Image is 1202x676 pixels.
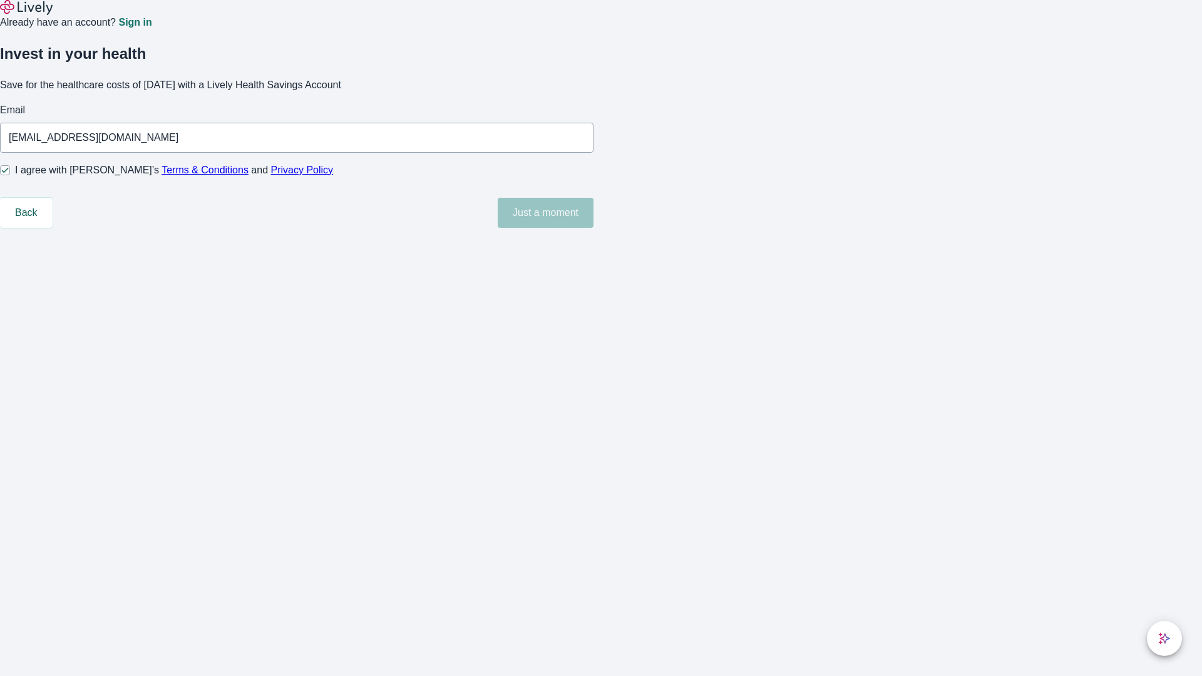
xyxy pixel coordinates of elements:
a: Terms & Conditions [162,165,249,175]
a: Sign in [118,18,152,28]
svg: Lively AI Assistant [1158,632,1171,645]
a: Privacy Policy [271,165,334,175]
span: I agree with [PERSON_NAME]’s and [15,163,333,178]
button: chat [1147,621,1182,656]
